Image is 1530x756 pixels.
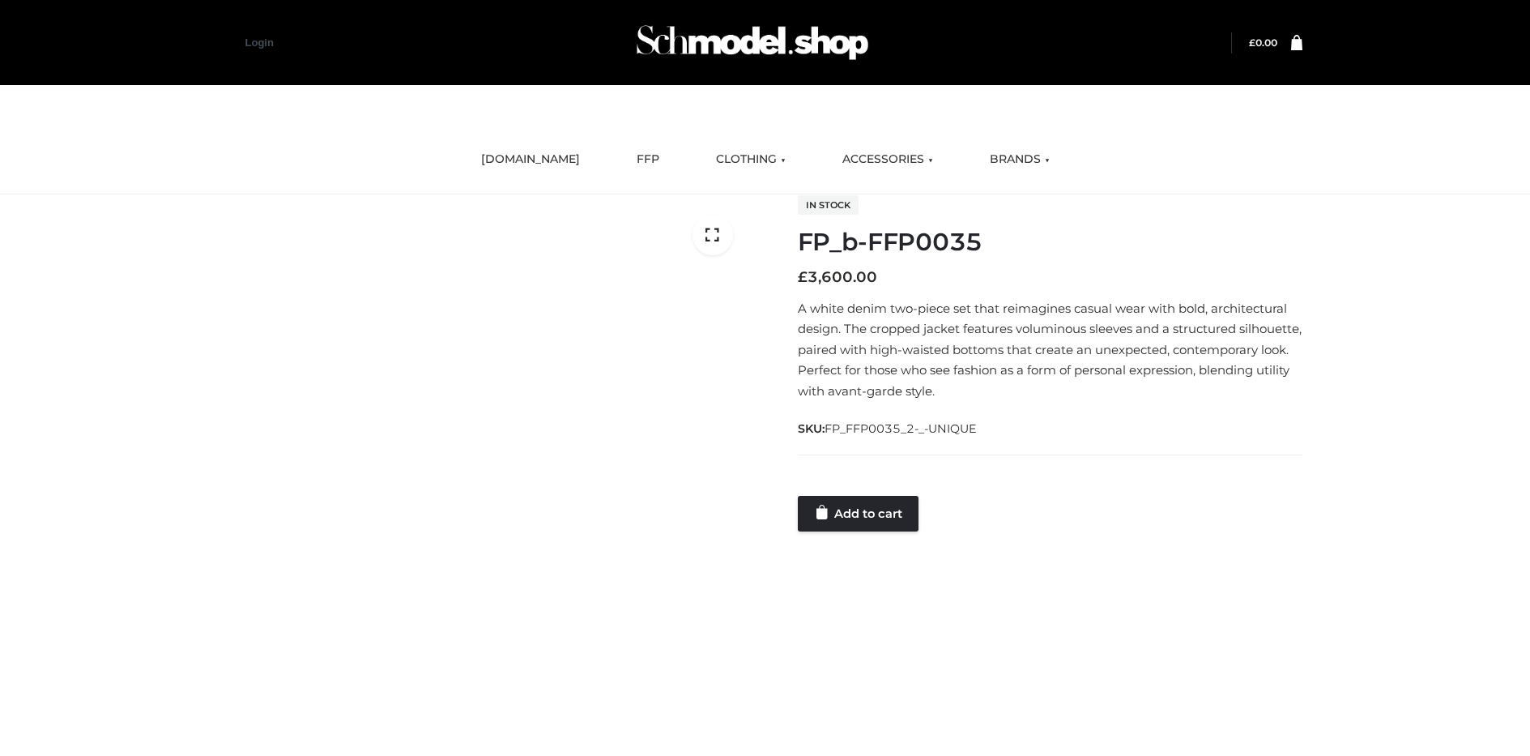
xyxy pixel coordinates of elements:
bdi: 3,600.00 [798,268,877,286]
a: FFP [624,142,671,177]
span: £ [1249,36,1255,49]
a: Add to cart [798,496,918,532]
p: A white denim two-piece set that reimagines casual wear with bold, architectural design. The crop... [798,298,1302,402]
a: [DOMAIN_NAME] [469,142,592,177]
a: BRANDS [978,142,1062,177]
a: £0.00 [1249,36,1277,49]
span: £ [798,268,808,286]
a: CLOTHING [704,142,798,177]
span: SKU: [798,419,978,438]
a: ACCESSORIES [830,142,945,177]
span: FP_FFP0035_2-_-UNIQUE [825,421,977,436]
bdi: 0.00 [1249,36,1277,49]
a: Login [245,36,274,49]
h1: FP_b-FFP0035 [798,228,1302,257]
span: In stock [798,195,859,215]
img: Schmodel Admin 964 [631,11,874,75]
